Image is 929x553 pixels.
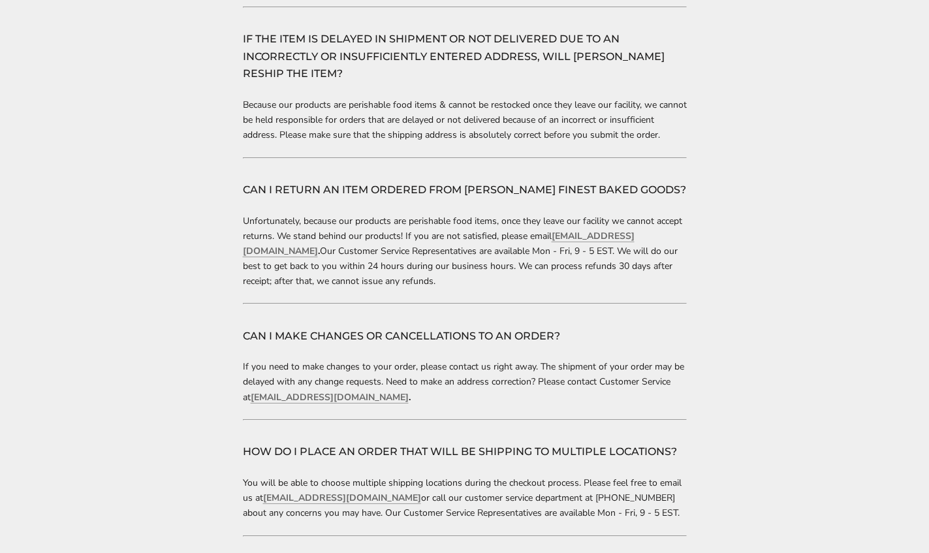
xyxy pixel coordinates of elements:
[243,443,687,460] h4: HOW DO I PLACE AN ORDER THAT WILL BE SHIPPING TO MULTIPLE LOCATIONS?
[251,391,409,403] a: [EMAIL_ADDRESS][DOMAIN_NAME]
[243,230,635,257] a: [EMAIL_ADDRESS][DOMAIN_NAME]
[10,503,135,543] iframe: Sign Up via Text for Offers
[243,213,687,289] p: Unfortunately, because our products are perishable food items, once they leave our facility we ca...
[263,492,421,504] a: [EMAIL_ADDRESS][DOMAIN_NAME]
[318,245,320,257] strong: .
[243,328,687,345] h4: CAN I MAKE CHANGES OR CANCELLATIONS TO AN ORDER?
[243,359,687,404] p: If you need to make changes to your order, please contact us right away. The shipment of your ord...
[243,182,687,198] h4: CAN I RETURN AN ITEM ORDERED FROM [PERSON_NAME] FINEST BAKED GOODS?
[243,97,687,142] p: Because our products are perishable food items & cannot be restocked once they leave our facility...
[243,475,687,520] p: You will be able to choose multiple shipping locations during the checkout process. Please feel f...
[243,31,687,82] h4: IF THE ITEM IS DELAYED IN SHIPMENT OR NOT DELIVERED DUE TO AN INCORRECTLY OR INSUFFICIENTLY ENTER...
[409,391,411,403] strong: .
